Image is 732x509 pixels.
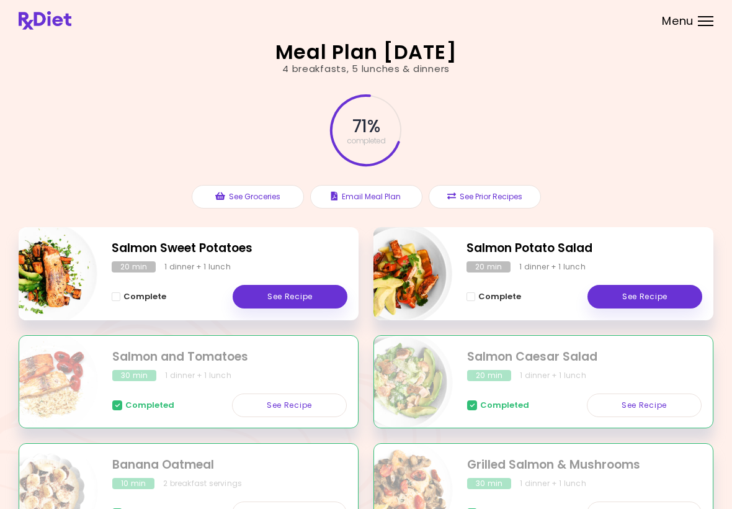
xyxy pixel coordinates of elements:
[347,137,386,145] span: completed
[662,16,694,27] span: Menu
[123,292,166,302] span: Complete
[125,400,174,410] span: Completed
[164,261,231,273] div: 1 dinner + 1 lunch
[310,185,422,209] button: Email Meal Plan
[112,456,347,474] h2: Banana Oatmeal
[112,261,156,273] div: 20 min
[352,116,379,137] span: 71 %
[587,394,702,417] a: See Recipe - Salmon Caesar Salad
[163,478,242,489] div: 2 breakfast servings
[478,292,521,302] span: Complete
[349,222,452,325] img: Info - Salmon Potato Salad
[467,456,702,474] h2: Grilled Salmon & Mushrooms
[233,285,347,309] a: See Recipe - Salmon Sweet Potatoes
[19,11,71,30] img: RxDiet
[467,478,511,489] div: 30 min
[520,478,586,489] div: 1 dinner + 1 lunch
[275,42,457,62] h2: Meal Plan [DATE]
[165,370,231,381] div: 1 dinner + 1 lunch
[112,478,154,489] div: 10 min
[112,289,166,304] button: Complete - Salmon Sweet Potatoes
[480,400,529,410] span: Completed
[192,185,304,209] button: See Groceries
[429,185,541,209] button: See Prior Recipes
[466,240,702,258] h2: Salmon Potato Salad
[519,261,586,273] div: 1 dinner + 1 lunch
[112,370,156,381] div: 30 min
[466,261,511,273] div: 20 min
[112,348,347,366] h2: Salmon and Tomatoes
[520,370,586,381] div: 1 dinner + 1 lunch
[232,394,347,417] a: See Recipe - Salmon and Tomatoes
[282,62,450,76] div: 4 breakfasts , 5 lunches & dinners
[350,331,453,434] img: Info - Salmon Caesar Salad
[112,240,347,258] h2: Salmon Sweet Potatoes
[587,285,702,309] a: See Recipe - Salmon Potato Salad
[467,370,511,381] div: 20 min
[466,289,521,304] button: Complete - Salmon Potato Salad
[467,348,702,366] h2: Salmon Caesar Salad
